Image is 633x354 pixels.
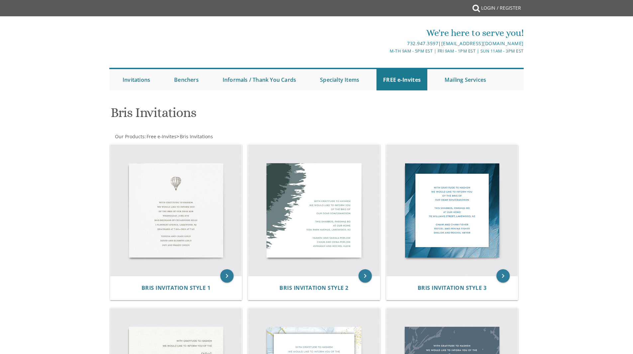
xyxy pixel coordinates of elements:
[313,69,366,90] a: Specialty Items
[248,145,380,276] img: Bris Invitation Style 2
[142,285,211,291] a: Bris Invitation Style 1
[496,269,510,283] a: keyboard_arrow_right
[248,48,524,55] div: M-Th 9am - 5pm EST | Fri 9am - 1pm EST | Sun 11am - 3pm EST
[142,284,211,292] span: Bris Invitation Style 1
[248,40,524,48] div: |
[418,285,487,291] a: Bris Invitation Style 3
[111,105,382,125] h1: Bris Invitations
[279,285,349,291] a: Bris Invitation Style 2
[418,284,487,292] span: Bris Invitation Style 3
[110,145,242,276] img: Bris Invitation Style 1
[359,269,372,283] a: keyboard_arrow_right
[376,69,427,90] a: FREE e-Invites
[386,145,518,276] img: Bris Invitation Style 3
[146,133,176,140] a: Free e-Invites
[114,133,145,140] a: Our Products
[216,69,303,90] a: Informals / Thank You Cards
[167,69,205,90] a: Benchers
[279,284,349,292] span: Bris Invitation Style 2
[407,40,438,47] a: 732.947.3597
[180,133,213,140] span: Bris Invitations
[176,133,213,140] span: >
[116,69,157,90] a: Invitations
[438,69,493,90] a: Mailing Services
[248,26,524,40] div: We're here to serve you!
[441,40,524,47] a: [EMAIL_ADDRESS][DOMAIN_NAME]
[109,133,317,140] div: :
[220,269,234,283] a: keyboard_arrow_right
[179,133,213,140] a: Bris Invitations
